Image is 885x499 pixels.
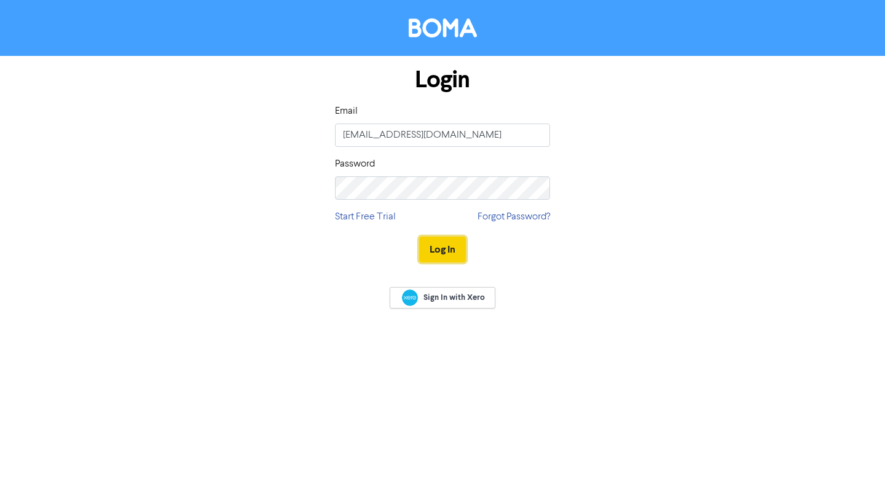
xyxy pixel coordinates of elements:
[390,287,495,308] a: Sign In with Xero
[409,18,477,37] img: BOMA Logo
[478,210,550,224] a: Forgot Password?
[335,104,358,119] label: Email
[335,210,396,224] a: Start Free Trial
[335,66,550,94] h1: Login
[335,157,375,171] label: Password
[402,289,418,306] img: Xero logo
[419,237,466,262] button: Log In
[423,292,485,303] span: Sign In with Xero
